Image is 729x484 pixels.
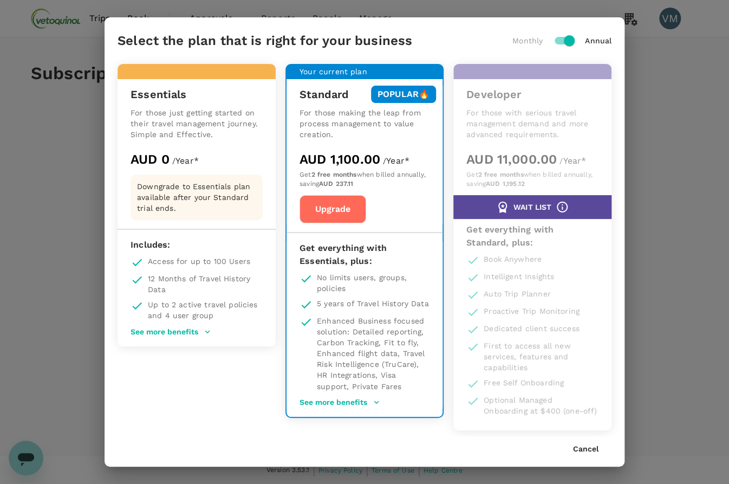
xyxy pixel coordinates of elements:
[300,397,380,407] button: See more benefits
[317,298,429,309] p: 5 years of Travel History Data
[484,340,598,373] p: First to access all new services, features and capabilities
[512,35,543,46] p: Monthly
[131,86,187,103] h6: Essentials
[484,254,542,264] p: Book Anywhere
[131,238,263,251] p: Includes :
[148,299,263,321] p: Up to 2 active travel policies and 4 user group
[311,171,356,178] b: 2 free months
[484,323,580,334] p: Dedicated client success
[175,156,199,166] span: Year*
[573,445,598,454] button: Cancel
[585,35,611,46] p: Annual
[317,272,429,294] p: No limits users, groups, policies
[137,181,256,214] p: Downgrade to Essentials plan available after your Standard trial ends.
[131,152,170,167] span: AUD 0
[131,327,211,337] button: See more benefits
[300,66,367,77] p: Your current plan
[300,170,429,189] p: Get when billed annually, saving
[484,377,564,388] p: Free Self Onboarding
[386,156,409,166] span: Year*
[300,242,429,268] p: Get everything with Essentials, plus :
[466,152,557,167] span: AUD 11,000.00
[148,273,263,295] p: 12 Months of Travel History Data
[300,152,380,167] span: AUD 1,100.00
[513,202,551,212] p: WAIT LIST
[300,86,349,103] h6: Standard
[484,288,551,299] p: Auto Trip Planner
[300,195,366,223] button: Upgrade
[131,107,263,140] p: For those just getting started on their travel management journey. Simple and Effective.
[486,180,525,188] b: AUD 1,195.12
[466,223,598,249] p: Get everything with Standard, plus :
[377,88,429,101] p: POPULAR 🔥
[563,156,586,166] span: Year*
[319,180,354,188] b: AUD 237.11
[131,151,263,168] div: /
[466,170,598,189] p: Get when billed annually, saving
[118,32,412,49] h5: Select the plan that is right for your business
[484,395,598,416] p: Optional Managed Onboarding at $400 (one-off)
[300,107,429,140] p: For those making the leap from process management to value creation.
[148,256,250,267] p: Access for up to 100 Users
[300,151,429,189] div: /
[484,271,554,282] p: Intelligent Insights
[317,315,429,391] p: Enhanced Business focused solution: Detailed reporting, Carbon Tracking, Fit to fly, Enhanced fli...
[466,151,598,189] div: /
[466,86,521,103] h6: Developer
[484,306,580,317] p: Proactive Trip Monitoring
[466,107,598,140] p: For those with serious travel management demand and more advanced requirements.
[478,171,523,178] b: 2 free months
